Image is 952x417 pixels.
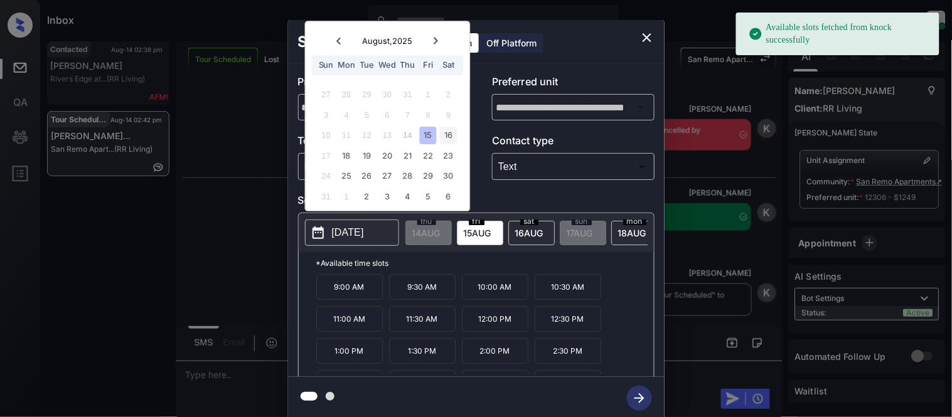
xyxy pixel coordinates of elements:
div: Not available Monday, July 28th, 2025 [338,87,355,103]
div: Not available Monday, September 1st, 2025 [338,188,355,205]
div: Wed [379,57,396,74]
span: sat [520,218,538,225]
span: fri [469,218,484,225]
div: Not available Sunday, August 3rd, 2025 [318,107,334,124]
div: Choose Friday, August 15th, 2025 [420,127,437,144]
div: Choose Monday, August 18th, 2025 [338,147,355,164]
button: close [634,25,660,50]
div: Not available Thursday, August 7th, 2025 [399,107,416,124]
div: Text [495,156,651,177]
p: 1:30 PM [389,338,456,364]
div: Choose Thursday, September 4th, 2025 [399,188,416,205]
div: Choose Saturday, September 6th, 2025 [440,188,457,205]
div: Choose Tuesday, August 26th, 2025 [358,168,375,185]
p: 10:00 AM [462,274,528,300]
div: Not available Tuesday, August 5th, 2025 [358,107,375,124]
p: 1:00 PM [316,338,383,364]
div: Not available Sunday, August 10th, 2025 [318,127,334,144]
div: In Person [301,156,457,177]
div: Not available Saturday, August 9th, 2025 [440,107,457,124]
p: Contact type [492,133,655,153]
div: Choose Thursday, August 28th, 2025 [399,168,416,185]
div: Not available Wednesday, August 6th, 2025 [379,107,396,124]
div: Choose Wednesday, August 27th, 2025 [379,168,396,185]
p: Preferred unit [492,74,655,94]
div: Choose Tuesday, August 19th, 2025 [358,147,375,164]
h2: Schedule Tour [288,20,416,64]
div: Choose Tuesday, September 2nd, 2025 [358,188,375,205]
div: Tue [358,57,375,74]
p: 4:30 PM [535,370,601,396]
p: *Available time slots [316,252,654,274]
p: Select slot [298,193,655,213]
div: Not available Thursday, July 31st, 2025 [399,87,416,103]
p: [DATE] [332,225,364,240]
div: Mon [338,57,355,74]
div: month 2025-08 [309,85,466,207]
p: 2:00 PM [462,338,528,364]
p: 2:30 PM [535,338,601,364]
p: Preferred community [298,74,461,94]
div: Not available Wednesday, July 30th, 2025 [379,87,396,103]
p: 11:30 AM [389,306,456,332]
p: 9:00 AM [316,274,383,300]
p: 12:30 PM [535,306,601,332]
div: Not available Monday, August 11th, 2025 [338,127,355,144]
div: date-select [611,221,658,245]
span: 18 AUG [618,228,646,238]
div: Not available Sunday, July 27th, 2025 [318,87,334,103]
p: 9:30 AM [389,274,456,300]
p: 10:30 AM [535,274,601,300]
div: Not available Friday, August 1st, 2025 [420,87,437,103]
p: 4:00 PM [462,370,528,396]
div: Choose Monday, August 25th, 2025 [338,168,355,185]
div: Choose Friday, September 5th, 2025 [420,188,437,205]
span: mon [623,218,646,225]
div: Not available Sunday, August 24th, 2025 [318,168,334,185]
div: Choose Saturday, August 30th, 2025 [440,168,457,185]
p: 12:00 PM [462,306,528,332]
div: Not available Monday, August 4th, 2025 [338,107,355,124]
div: Available slots fetched from knock successfully [749,16,929,51]
div: Choose Friday, August 29th, 2025 [420,168,437,185]
div: Sat [440,57,457,74]
div: Not available Friday, August 8th, 2025 [420,107,437,124]
div: Not available Sunday, August 17th, 2025 [318,147,334,164]
div: Choose Saturday, August 23rd, 2025 [440,147,457,164]
div: date-select [457,221,503,245]
div: Choose Thursday, August 21st, 2025 [399,147,416,164]
div: Not available Tuesday, August 12th, 2025 [358,127,375,144]
div: Not available Saturday, August 2nd, 2025 [440,87,457,103]
div: Not available Thursday, August 14th, 2025 [399,127,416,144]
div: Not available Sunday, August 31st, 2025 [318,188,334,205]
div: Sun [318,57,334,74]
div: Not available Wednesday, August 13th, 2025 [379,127,396,144]
button: btn-next [619,382,660,414]
div: Off Platform [481,33,543,53]
span: 15 AUG [464,228,491,238]
div: Thu [399,57,416,74]
p: 3:00 PM [316,370,383,396]
div: Fri [420,57,437,74]
button: [DATE] [305,219,399,246]
div: date-select [508,221,555,245]
div: Not available Tuesday, July 29th, 2025 [358,87,375,103]
p: 11:00 AM [316,306,383,332]
div: Choose Friday, August 22nd, 2025 [420,147,437,164]
div: Choose Wednesday, September 3rd, 2025 [379,188,396,205]
div: Choose Wednesday, August 20th, 2025 [379,147,396,164]
p: 3:30 PM [389,370,456,396]
p: Tour type [298,133,461,153]
div: Choose Saturday, August 16th, 2025 [440,127,457,144]
span: 16 AUG [515,228,543,238]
